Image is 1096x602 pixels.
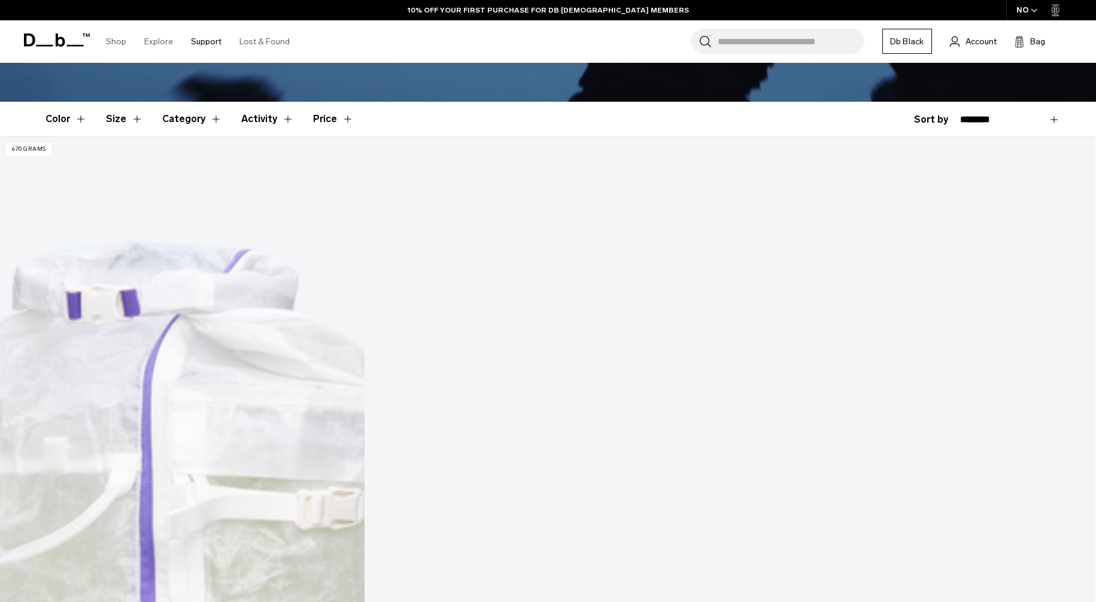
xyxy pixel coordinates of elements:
[313,102,354,136] button: Toggle Price
[106,20,126,63] a: Shop
[97,20,299,63] nav: Main Navigation
[144,20,173,63] a: Explore
[408,5,689,16] a: 10% OFF YOUR FIRST PURCHASE FOR DB [DEMOGRAPHIC_DATA] MEMBERS
[191,20,221,63] a: Support
[950,34,997,48] a: Account
[241,102,294,136] button: Toggle Filter
[239,20,290,63] a: Lost & Found
[1015,34,1045,48] button: Bag
[162,102,222,136] button: Toggle Filter
[45,102,87,136] button: Toggle Filter
[966,35,997,48] span: Account
[1030,35,1045,48] span: Bag
[106,102,143,136] button: Toggle Filter
[882,29,932,54] a: Db Black
[6,143,51,156] p: 470 grams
